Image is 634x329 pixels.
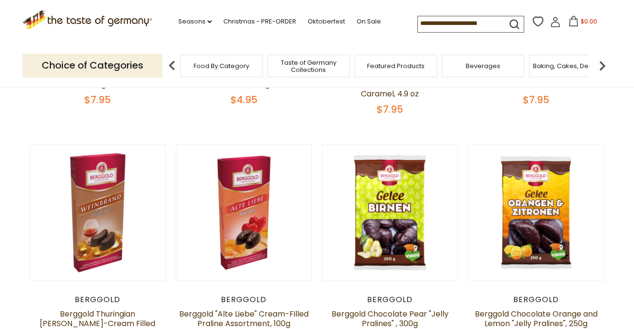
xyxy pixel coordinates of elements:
img: previous arrow [162,56,182,75]
a: Oktoberfest [308,16,345,27]
p: Choice of Categories [23,54,162,77]
img: next arrow [593,56,612,75]
div: Berggold [322,295,459,305]
a: Berggold Chocolate Pear "Jelly Pralines" , 300g [332,308,449,329]
a: Berggold Chocolate Orange and Lemon "Jelly Pralines", 250g [475,308,598,329]
span: $7.95 [523,93,550,106]
span: $7.95 [377,103,403,116]
a: Christmas - PRE-ORDER [223,16,296,27]
span: $4.95 [231,93,257,106]
a: Beverages [466,62,500,70]
button: $0.00 [563,16,603,30]
a: Food By Category [194,62,249,70]
div: Berggold [468,295,605,305]
div: Berggold [176,295,312,305]
a: Taste of Germany Collections [270,59,347,73]
a: Berggold "Alte Liebe" Cream-Filled Praline Assortment, 100g [179,308,309,329]
img: Berggold Thuringian Brandy-Cream Filled Pralines, 100g [30,145,166,281]
a: On Sale [357,16,381,27]
img: Berggold "Alte Liebe" Cream-Filled Praline Assortment, 100g [176,145,312,281]
a: Seasons [178,16,212,27]
a: Baking, Cakes, Desserts [533,62,608,70]
a: Featured Products [367,62,425,70]
span: $0.00 [581,17,597,25]
img: Berggold Chocolate Pear "Jelly Pralines" , 300g [323,145,458,281]
div: Berggold [30,295,166,305]
span: $7.95 [84,93,111,106]
img: Berggold Chocolate Orange and Lemon "Jelly Pralines", 250g [469,145,604,281]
